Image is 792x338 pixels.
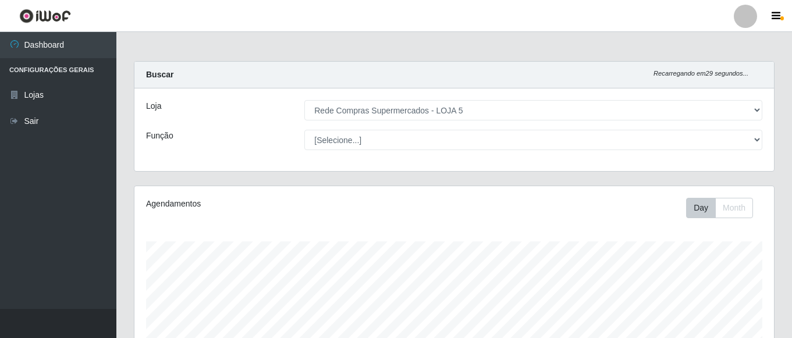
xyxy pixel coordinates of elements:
[715,198,753,218] button: Month
[654,70,748,77] i: Recarregando em 29 segundos...
[146,198,393,210] div: Agendamentos
[146,100,161,112] label: Loja
[686,198,762,218] div: Toolbar with button groups
[146,130,173,142] label: Função
[686,198,716,218] button: Day
[19,9,71,23] img: CoreUI Logo
[146,70,173,79] strong: Buscar
[686,198,753,218] div: First group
